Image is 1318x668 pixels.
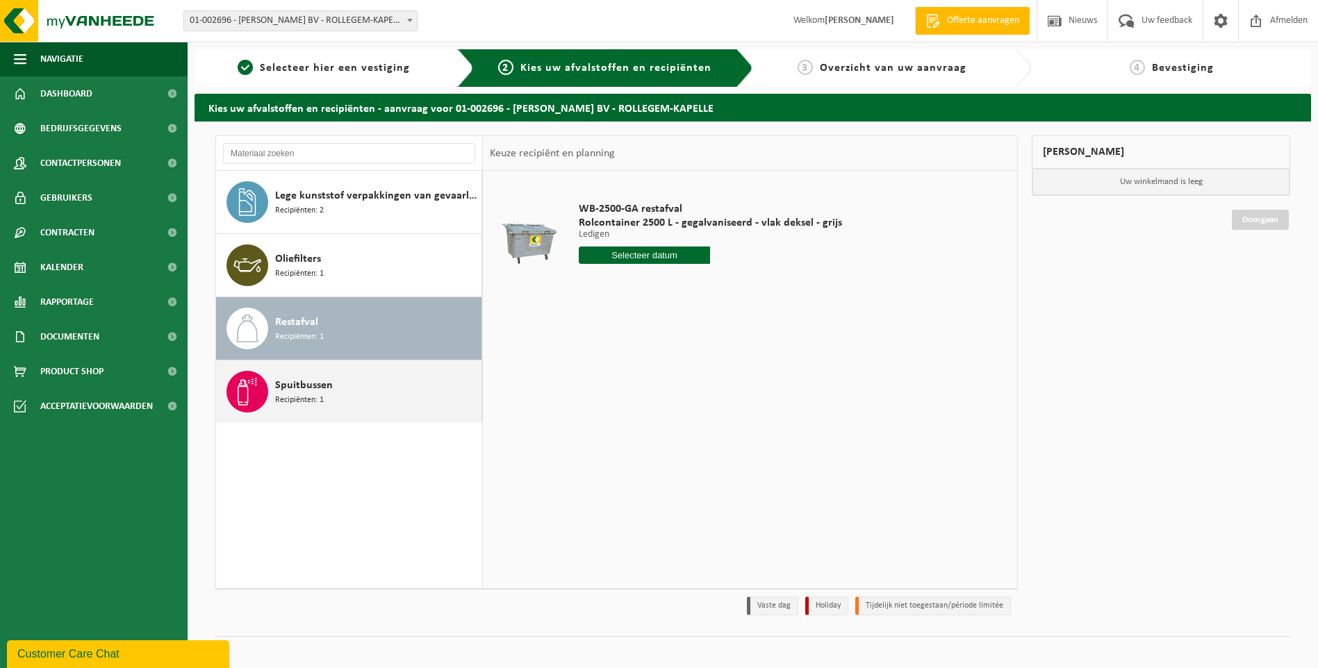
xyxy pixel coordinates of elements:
span: Offerte aanvragen [944,14,1023,28]
span: 1 [238,60,253,75]
div: Keuze recipiënt en planning [483,136,622,171]
button: Lege kunststof verpakkingen van gevaarlijke stoffen Recipiënten: 2 [216,171,482,234]
button: Restafval Recipiënten: 1 [216,297,482,360]
span: 4 [1130,60,1145,75]
li: Vaste dag [747,596,798,615]
span: Oliefilters [275,251,321,267]
span: Documenten [40,319,99,354]
span: Recipiënten: 1 [275,267,324,281]
a: Doorgaan [1232,210,1289,230]
span: Contracten [40,215,94,250]
span: Bedrijfsgegevens [40,111,122,146]
span: Navigatie [40,42,83,76]
span: Recipiënten: 2 [275,204,324,217]
input: Materiaal zoeken [223,143,475,164]
span: Dashboard [40,76,92,111]
strong: [PERSON_NAME] [825,15,894,26]
span: Selecteer hier een vestiging [260,62,410,74]
button: Spuitbussen Recipiënten: 1 [216,360,482,423]
span: Kies uw afvalstoffen en recipiënten [520,62,711,74]
span: Acceptatievoorwaarden [40,389,153,424]
span: Rolcontainer 2500 L - gegalvaniseerd - vlak deksel - grijs [579,216,842,230]
input: Selecteer datum [579,247,711,264]
span: Recipiënten: 1 [275,331,324,344]
span: Kalender [40,250,83,285]
a: 1Selecteer hier een vestiging [201,60,446,76]
span: Rapportage [40,285,94,319]
span: WB-2500-GA restafval [579,202,842,216]
h2: Kies uw afvalstoffen en recipiënten - aanvraag voor 01-002696 - [PERSON_NAME] BV - ROLLEGEM-KAPELLE [195,94,1311,121]
a: Offerte aanvragen [915,7,1030,35]
span: Recipiënten: 1 [275,394,324,407]
div: [PERSON_NAME] [1032,135,1290,169]
p: Ledigen [579,230,842,240]
li: Tijdelijk niet toegestaan/période limitée [855,596,1011,615]
p: Uw winkelmand is leeg [1032,169,1290,195]
span: Gebruikers [40,181,92,215]
span: Restafval [275,314,318,331]
span: 01-002696 - LUYCKX JOSÉ BV - ROLLEGEM-KAPELLE [184,11,417,31]
span: Bevestiging [1152,62,1214,74]
span: Spuitbussen [275,377,333,394]
span: Product Shop [40,354,104,389]
iframe: chat widget [7,637,232,668]
span: Lege kunststof verpakkingen van gevaarlijke stoffen [275,187,478,204]
button: Oliefilters Recipiënten: 1 [216,234,482,297]
span: 3 [798,60,813,75]
span: Overzicht van uw aanvraag [820,62,966,74]
span: 2 [498,60,513,75]
span: Contactpersonen [40,146,121,181]
li: Holiday [805,596,848,615]
span: 01-002696 - LUYCKX JOSÉ BV - ROLLEGEM-KAPELLE [183,10,418,31]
